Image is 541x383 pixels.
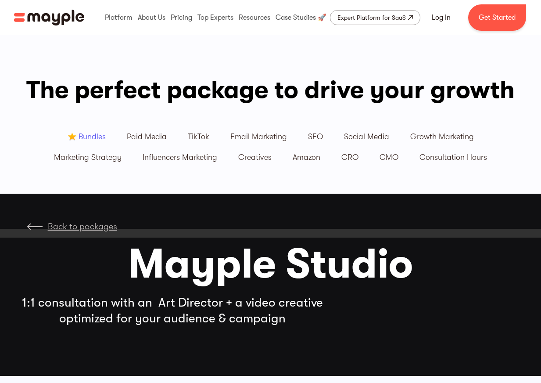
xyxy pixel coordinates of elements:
div: Creatives [238,152,272,163]
div: Marketing Strategy [54,152,122,163]
a: Log In [421,7,461,28]
div: Bundles [79,132,106,142]
a: Email Marketing [220,126,297,147]
div: Social Media [344,132,389,142]
div: Top Experts [195,4,236,32]
div: Resources [236,4,272,32]
a: SEO [297,126,333,147]
a: Creatives [228,147,282,168]
a: Social Media [333,126,400,147]
div: TikTok [188,132,209,142]
a: Expert Platform for SaaS [330,10,420,25]
a: Bundles [57,126,116,147]
div: Platform [103,4,134,32]
a: CRO [331,147,369,168]
a: Influencers Marketing [132,147,228,168]
a: Amazon [282,147,331,168]
div: CMO [380,152,398,163]
a: Growth Marketing [400,126,484,147]
a: CMO [369,147,409,168]
div: Amazon [293,152,320,163]
p: Back to packages [48,220,117,233]
div: Pricing [168,4,194,32]
h1: The perfect package to drive your growth [21,75,521,105]
a: Consultation Hours [409,147,498,168]
a: Get Started [468,4,526,31]
div: Influencers Marketing [143,152,217,163]
a: Paid Media [116,126,177,147]
div: SEO [308,132,323,142]
a: home [14,9,84,26]
a: Marketing Strategy [43,147,132,168]
a: TikTok [177,126,220,147]
a: Back to packages [27,220,117,233]
div: CRO [341,152,358,163]
div: Expert Platform for SaaS [337,12,406,23]
div: Growth Marketing [410,132,474,142]
img: Mayple logo [14,9,84,26]
div: Email Marketing [230,132,287,142]
div: Consultation Hours [419,152,487,163]
div: Paid Media [127,132,167,142]
div: About Us [136,4,168,32]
